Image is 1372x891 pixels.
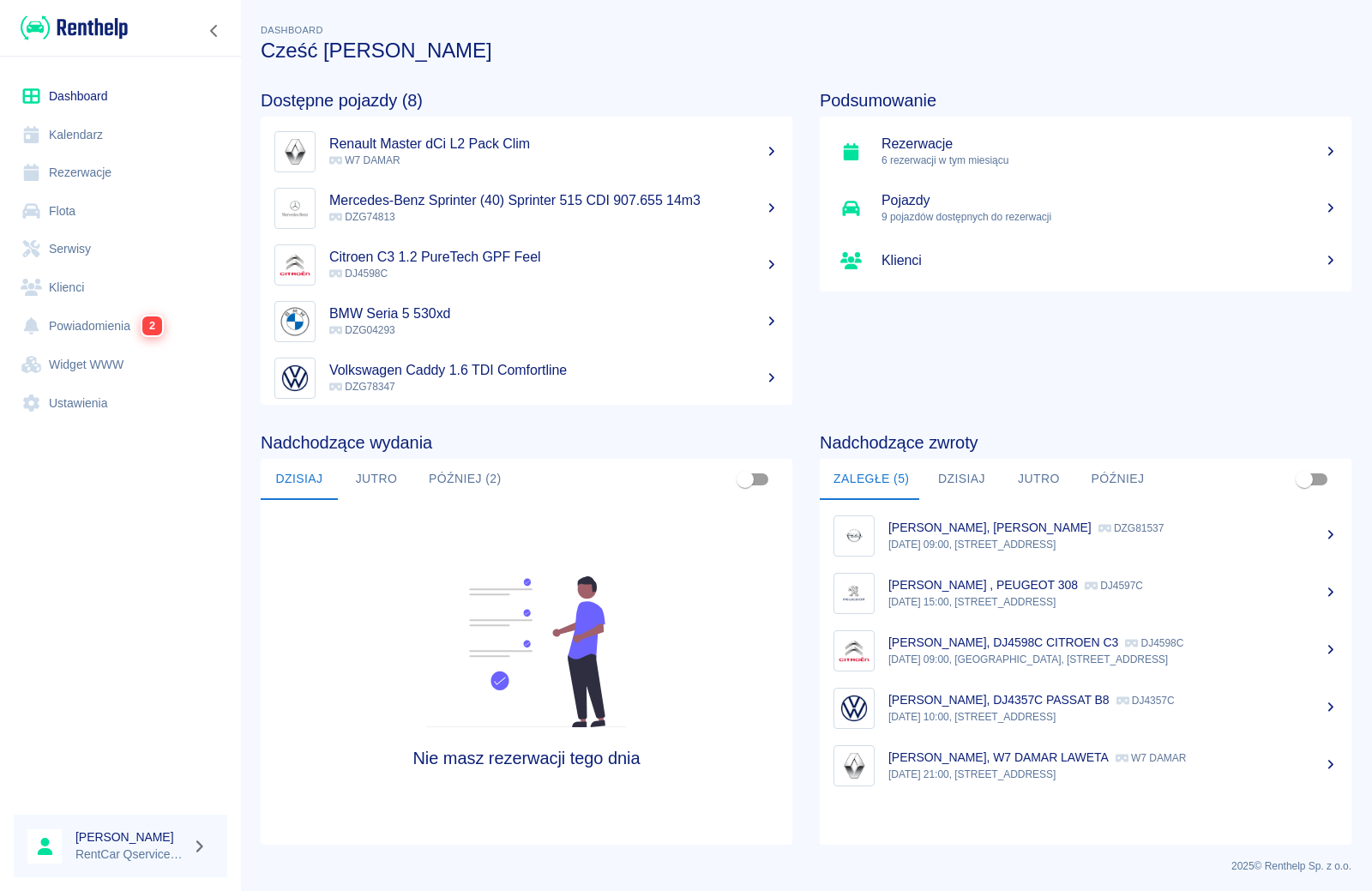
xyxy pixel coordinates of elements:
[261,459,338,500] button: Dzisiaj
[279,135,311,168] img: Image
[261,350,792,406] a: ImageVolkswagen Caddy 1.6 TDI Comfortline DZG78347
[820,180,1351,237] a: Pojazdy9 pojazdów dostępnych do rezerwacji
[888,578,1078,592] p: [PERSON_NAME] , PEUGEOT 308
[14,116,227,154] a: Kalendarz
[261,293,792,350] a: ImageBMW Seria 5 530xd DZG04293
[202,20,227,42] button: Zwiń nawigację
[14,77,227,116] a: Dashboard
[261,432,792,453] h4: Nadchodzące wydania
[261,858,1351,874] p: 2025 © Renthelp Sp. z o.o.
[820,432,1351,453] h4: Nadchodzące zwroty
[261,237,792,293] a: ImageCitroen C3 1.2 PureTech GPF Feel DJ4598C
[729,463,761,496] span: Pokaż przypisane tylko do mnie
[14,192,227,231] a: Flota
[21,14,128,42] img: Renthelp logo
[1116,752,1187,764] p: W7 DAMAR
[261,180,792,237] a: ImageMercedes-Benz Sprinter (40) Sprinter 515 CDI 907.655 14m3 DZG74813
[820,622,1351,679] a: Image[PERSON_NAME], DJ4598C CITROEN C3 DJ4598C[DATE] 09:00, [GEOGRAPHIC_DATA], [STREET_ADDRESS]
[279,362,311,394] img: Image
[75,846,185,864] p: RentCar Qservice Damar Parts
[1116,695,1175,707] p: DJ4357C
[14,346,227,384] a: Widget WWW
[820,564,1351,622] a: Image[PERSON_NAME] , PEUGEOT 308 DJ4597C[DATE] 15:00, [STREET_ADDRESS]
[888,521,1092,534] p: [PERSON_NAME], [PERSON_NAME]
[888,767,1338,782] p: [DATE] 21:00, [STREET_ADDRESS]
[838,577,870,610] img: Image
[75,828,185,846] h6: [PERSON_NAME]
[329,192,779,209] h5: Mercedes-Benz Sprinter (40) Sprinter 515 CDI 907.655 14m3
[279,305,311,338] img: Image
[416,576,637,727] img: Fleet
[1288,463,1321,496] span: Pokaż przypisane tylko do mnie
[261,39,1351,63] h3: Cześć [PERSON_NAME]
[1000,459,1077,500] button: Jutro
[820,123,1351,180] a: Rezerwacje6 rezerwacji w tym miesiącu
[328,748,726,768] h4: Nie masz rezerwacji tego dnia
[888,709,1338,725] p: [DATE] 10:00, [STREET_ADDRESS]
[329,381,395,393] span: DZG78347
[329,362,779,379] h5: Volkswagen Caddy 1.6 TDI Comfortline
[329,324,395,336] span: DZG04293
[820,507,1351,564] a: Image[PERSON_NAME], [PERSON_NAME] DZG81537[DATE] 09:00, [STREET_ADDRESS]
[838,750,870,782] img: Image
[14,306,227,346] a: Powiadomienia2
[14,384,227,423] a: Ustawienia
[329,211,395,223] span: DZG74813
[838,635,870,667] img: Image
[14,230,227,268] a: Serwisy
[838,692,870,725] img: Image
[820,237,1351,285] a: Klienci
[888,652,1338,667] p: [DATE] 09:00, [GEOGRAPHIC_DATA], [STREET_ADDRESS]
[1085,580,1143,592] p: DJ4597C
[329,305,779,322] h5: BMW Seria 5 530xd
[261,123,792,180] a: ImageRenault Master dCi L2 Pack Clim W7 DAMAR
[888,693,1110,707] p: [PERSON_NAME], DJ4357C PASSAT B8
[14,14,128,42] a: Renthelp logo
[888,537,1338,552] p: [DATE] 09:00, [STREET_ADDRESS]
[338,459,415,500] button: Jutro
[838,520,870,552] img: Image
[329,249,779,266] h5: Citroen C3 1.2 PureTech GPF Feel
[329,268,388,280] span: DJ4598C
[888,594,1338,610] p: [DATE] 15:00, [STREET_ADDRESS]
[882,192,1338,209] h5: Pojazdy
[14,154,227,192] a: Rezerwacje
[261,25,323,35] span: Dashboard
[14,268,227,307] a: Klienci
[888,750,1109,764] p: [PERSON_NAME], W7 DAMAR LAWETA
[882,135,1338,153] h5: Rezerwacje
[820,679,1351,737] a: Image[PERSON_NAME], DJ4357C PASSAT B8 DJ4357C[DATE] 10:00, [STREET_ADDRESS]
[882,209,1338,225] p: 9 pojazdów dostępnych do rezerwacji
[329,154,400,166] span: W7 DAMAR
[415,459,515,500] button: Później (2)
[142,316,162,336] span: 2
[1077,459,1158,500] button: Później
[1098,522,1164,534] p: DZG81537
[923,459,1000,500] button: Dzisiaj
[279,192,311,225] img: Image
[888,635,1118,649] p: [PERSON_NAME], DJ4598C CITROEN C3
[820,90,1351,111] h4: Podsumowanie
[261,90,792,111] h4: Dostępne pojazdy (8)
[1125,637,1183,649] p: DJ4598C
[820,459,923,500] button: Zaległe (5)
[279,249,311,281] img: Image
[329,135,779,153] h5: Renault Master dCi L2 Pack Clim
[882,252,1338,269] h5: Klienci
[882,153,1338,168] p: 6 rezerwacji w tym miesiącu
[820,737,1351,794] a: Image[PERSON_NAME], W7 DAMAR LAWETA W7 DAMAR[DATE] 21:00, [STREET_ADDRESS]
